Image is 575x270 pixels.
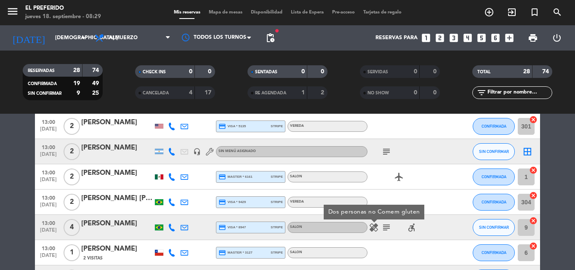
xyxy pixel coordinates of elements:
span: CONFIRMADA [482,250,506,255]
span: CONFIRMADA [482,200,506,204]
span: visa * 9429 [218,198,246,206]
button: SIN CONFIRMAR [473,219,515,236]
i: airplanemode_active [394,172,404,182]
button: CONFIRMADA [473,168,515,185]
strong: 4 [189,90,192,96]
div: [PERSON_NAME] [81,142,153,153]
strong: 28 [73,67,80,73]
span: 13:00 [38,117,59,126]
span: 13:00 [38,192,59,202]
i: cancel [529,115,538,124]
span: Reservas para [375,35,418,41]
span: 2 Visitas [83,255,103,262]
button: SIN CONFIRMAR [473,143,515,160]
span: stripe [271,250,283,255]
i: arrow_drop_down [78,33,88,43]
span: Lista de Espera [287,10,328,15]
strong: 0 [208,69,213,75]
span: Almuerzo [109,35,138,41]
span: CONFIRMADA [482,174,506,179]
span: [DATE] [38,177,59,187]
span: CANCELADA [143,91,169,95]
i: border_all [522,147,532,157]
strong: 1 [301,90,305,96]
span: SERVIDAS [367,70,388,74]
strong: 9 [77,90,80,96]
i: cancel [529,191,538,200]
span: master * 6161 [218,173,253,181]
div: [PERSON_NAME] [PERSON_NAME] [81,193,153,204]
span: SIN CONFIRMAR [28,91,61,96]
i: menu [6,5,19,18]
strong: 0 [433,90,438,96]
span: visa * 8947 [218,224,246,231]
i: credit_card [218,198,226,206]
strong: 25 [92,90,101,96]
span: stripe [271,123,283,129]
i: cancel [529,166,538,174]
strong: 0 [301,69,305,75]
div: [PERSON_NAME] [81,117,153,128]
i: search [552,7,562,17]
strong: 0 [414,69,417,75]
span: [DATE] [38,152,59,161]
span: 13:00 [38,218,59,227]
span: 4 [64,219,80,236]
span: VEREDA [290,200,304,203]
button: CONFIRMADA [473,194,515,211]
span: Mapa de mesas [205,10,247,15]
span: SIN CONFIRMAR [479,225,509,230]
span: SIN CONFIRMAR [479,149,509,154]
i: cancel [529,217,538,225]
div: [PERSON_NAME] [81,243,153,254]
strong: 0 [414,90,417,96]
span: NO SHOW [367,91,389,95]
span: Sin menú asignado [218,150,256,153]
div: [PERSON_NAME] [81,168,153,179]
i: subject [381,147,391,157]
span: TOTAL [477,70,490,74]
strong: 74 [542,69,551,75]
span: stripe [271,199,283,205]
strong: 49 [92,80,101,86]
strong: 74 [92,67,101,73]
button: CONFIRMADA [473,118,515,135]
span: Disponibilidad [247,10,287,15]
i: looks_5 [476,32,487,43]
i: looks_one [421,32,431,43]
strong: 0 [189,69,192,75]
span: VEREDA [290,124,304,128]
div: jueves 18. septiembre - 08:29 [25,13,101,21]
i: cancel [529,242,538,250]
i: subject [381,222,391,233]
span: Tarjetas de regalo [359,10,406,15]
div: El Preferido [25,4,101,13]
span: CONFIRMADA [28,82,57,86]
span: [DATE] [38,202,59,212]
span: print [528,33,538,43]
strong: 17 [205,90,213,96]
i: filter_list [477,88,487,98]
i: power_settings_new [552,33,562,43]
div: [PERSON_NAME] [81,218,153,229]
span: 1 [64,244,80,261]
span: RE AGENDADA [255,91,286,95]
i: exit_to_app [507,7,517,17]
span: Pre-acceso [328,10,359,15]
span: CONFIRMADA [482,124,506,128]
span: visa * 5135 [218,123,246,130]
strong: 19 [73,80,80,86]
i: looks_3 [448,32,459,43]
span: CHECK INS [143,70,166,74]
span: 2 [64,194,80,211]
span: 13:00 [38,167,59,177]
i: looks_4 [462,32,473,43]
button: CONFIRMADA [473,244,515,261]
span: stripe [271,225,283,230]
div: LOG OUT [545,25,569,51]
i: credit_card [218,123,226,130]
span: SENTADAS [255,70,277,74]
span: SALON [290,251,302,254]
span: fiber_manual_record [274,28,280,33]
span: 2 [64,143,80,160]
